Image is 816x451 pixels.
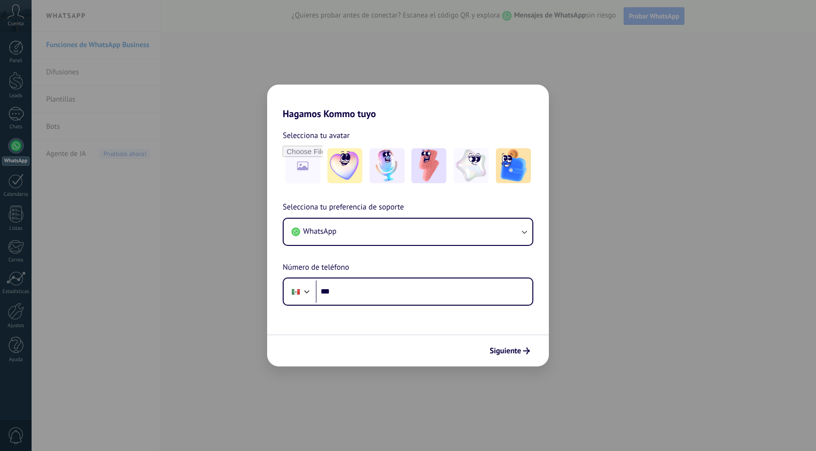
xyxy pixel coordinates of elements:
[496,148,531,183] img: -5.jpeg
[283,261,349,274] span: Número de teléfono
[370,148,405,183] img: -2.jpeg
[485,343,534,359] button: Siguiente
[267,85,549,120] h2: Hagamos Kommo tuyo
[490,347,521,354] span: Siguiente
[284,219,532,245] button: WhatsApp
[303,226,337,236] span: WhatsApp
[411,148,446,183] img: -3.jpeg
[283,129,350,142] span: Selecciona tu avatar
[283,201,404,214] span: Selecciona tu preferencia de soporte
[287,281,305,302] div: Mexico: + 52
[327,148,362,183] img: -1.jpeg
[454,148,489,183] img: -4.jpeg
